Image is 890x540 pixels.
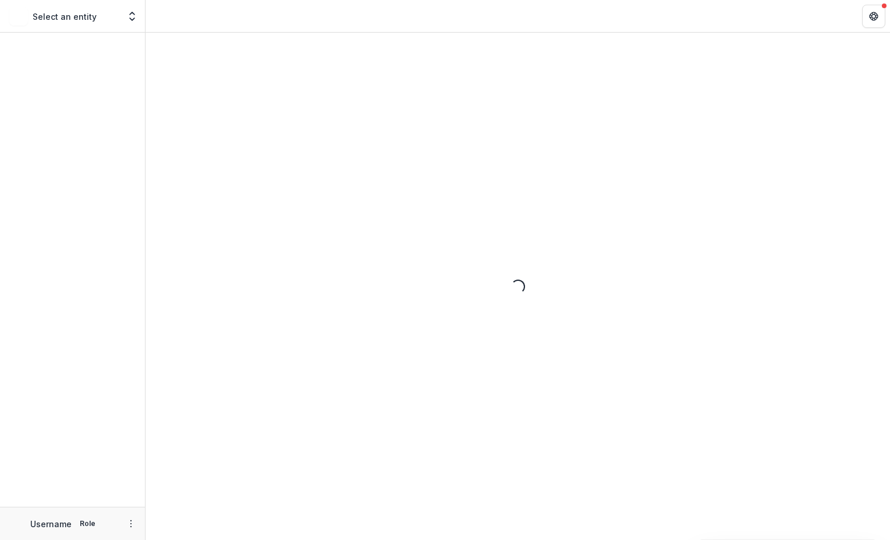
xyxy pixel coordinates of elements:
[30,518,72,530] p: Username
[124,5,140,28] button: Open entity switcher
[76,518,99,529] p: Role
[862,5,885,28] button: Get Help
[33,10,97,23] p: Select an entity
[124,517,138,531] button: More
